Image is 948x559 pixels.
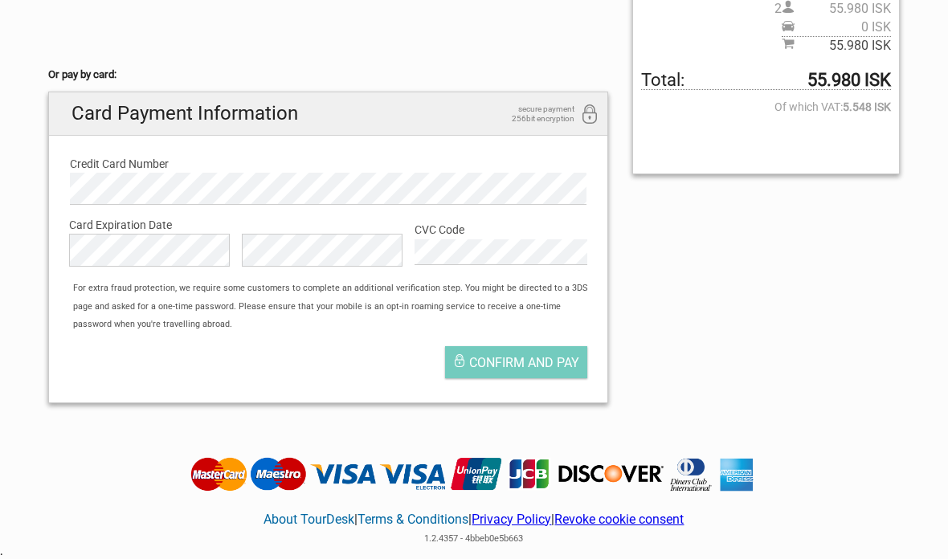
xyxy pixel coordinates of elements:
span: Confirm and pay [469,355,579,370]
strong: 5.548 ISK [843,98,891,116]
button: Confirm and pay [445,346,587,378]
label: CVC Code [415,221,587,239]
span: Pickup price [782,18,891,36]
h5: Or pay by card: [48,66,608,84]
button: Open LiveChat chat widget [13,6,61,55]
a: Revoke cookie consent [554,512,684,527]
span: 0 ISK [795,18,891,36]
div: For extra fraud protection, we require some customers to complete an additional verification step... [65,279,607,333]
span: Of which VAT: [641,98,891,116]
i: 256bit encryption [580,104,599,126]
label: Credit Card Number [70,155,586,173]
span: Subtotal [782,36,891,55]
a: About TourDesk [264,512,354,527]
span: Total to be paid [641,71,891,90]
iframe: Secure payment button frame [48,14,193,46]
a: Terms & Conditions [358,512,468,527]
span: 55.980 ISK [795,37,891,55]
div: | | | [186,492,762,548]
span: 1.2.4357 - 4bbeb0e5b663 [424,533,523,544]
strong: 55.980 ISK [807,71,891,89]
h2: Card Payment Information [49,92,607,135]
span: secure payment 256bit encryption [494,104,574,124]
img: Tourdesk accepts [186,456,762,493]
label: Card Expiration Date [69,216,587,234]
a: Privacy Policy [472,512,551,527]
